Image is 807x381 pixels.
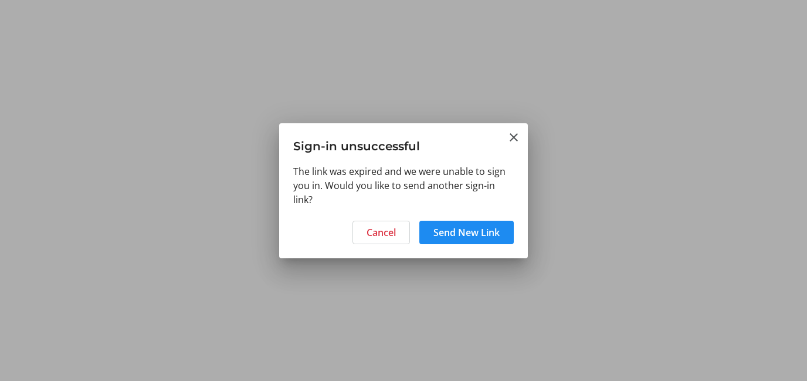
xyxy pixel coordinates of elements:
button: Cancel [352,221,410,244]
button: Send New Link [419,221,514,244]
h3: Sign-in unsuccessful [279,123,528,164]
button: Close [507,130,521,144]
span: Send New Link [433,225,500,240]
div: The link was expired and we were unable to sign you in. Would you like to send another sign-in link? [279,164,528,214]
span: Cancel [367,225,396,240]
